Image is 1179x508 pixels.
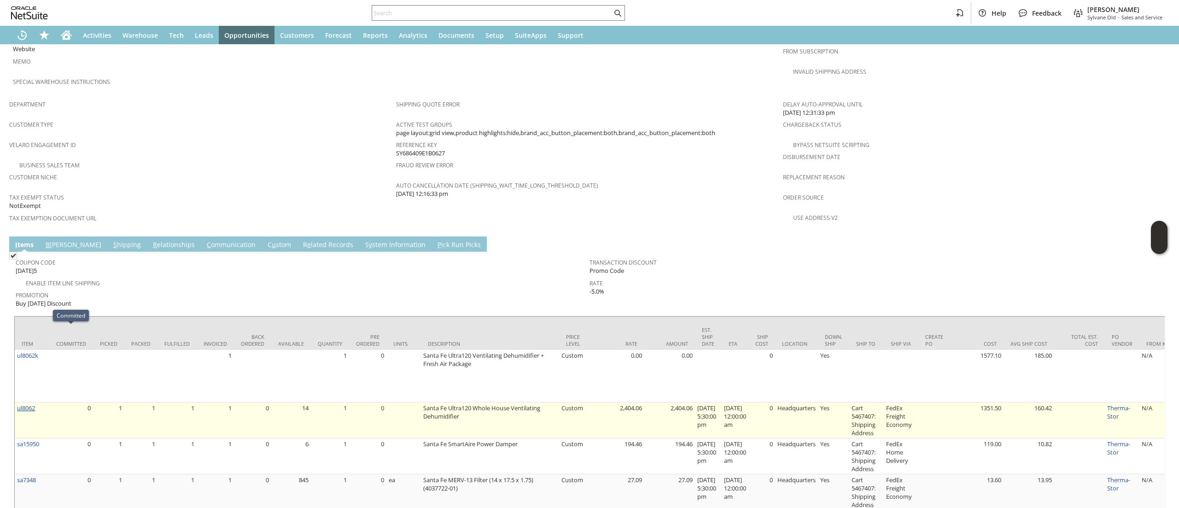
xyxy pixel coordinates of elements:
td: 0 [349,350,386,402]
div: Units [393,340,414,347]
td: 0 [748,350,775,402]
td: [DATE] 12:00:00 am [722,402,748,438]
td: 0 [234,402,271,438]
span: I [15,240,18,249]
td: Headquarters [775,402,818,438]
span: C [207,240,211,249]
a: Customer Niche [9,173,57,181]
td: 6 [271,438,311,474]
span: e [307,240,311,249]
a: Transaction Discount [589,259,657,266]
td: 0.00 [594,350,644,402]
a: Recent Records [11,26,33,44]
span: Support [558,31,584,40]
a: Items [13,240,36,250]
td: [DATE] 5:30:00 pm [695,402,722,438]
td: 1 [158,402,197,438]
div: Location [782,340,811,347]
td: 0 [49,438,93,474]
div: Price Level [566,333,587,347]
td: 1 [197,402,234,438]
a: Activities [77,26,117,44]
div: Ship Cost [755,333,768,347]
td: 1 [124,438,158,474]
div: Description [428,340,552,347]
div: Avg Ship Cost [1010,340,1047,347]
div: Quantity [318,340,342,347]
td: 0 [234,438,271,474]
a: System Information [363,240,428,250]
td: 0 [748,438,775,474]
td: 194.46 [594,438,644,474]
span: Promo Code [589,266,624,275]
span: Leads [195,31,213,40]
input: Search [372,7,612,18]
span: u [272,240,276,249]
a: Tax Exempt Status [9,194,64,201]
a: Reports [357,26,393,44]
div: Item [22,340,42,347]
span: R [153,240,157,249]
span: SuiteApps [515,31,547,40]
a: Analytics [393,26,433,44]
a: Chargeback Status [783,121,841,129]
td: 1 [311,402,349,438]
td: Cart 5467407: Shipping Address [849,438,884,474]
td: 1577.10 [953,350,1004,402]
td: Yes [818,350,849,402]
span: Opportunities [224,31,269,40]
a: Customer Type [9,121,53,129]
span: Activities [83,31,111,40]
span: [PERSON_NAME] [1087,5,1162,14]
span: SY686409E1B0627 [396,149,445,158]
iframe: Click here to launch Oracle Guided Learning Help Panel [1151,221,1167,254]
span: Feedback [1032,9,1062,18]
a: Disbursement Date [783,153,840,161]
td: 2,404.06 [644,402,695,438]
a: Related Records [301,240,356,250]
div: ETA [729,340,741,347]
td: 0 [748,402,775,438]
svg: Shortcuts [39,30,50,41]
td: 0 [349,402,386,438]
td: Santa Fe Ultra120 Ventilating Dehumidifier + Fresh Air Package [421,350,559,402]
a: Relationships [151,240,197,250]
a: Memo [13,58,30,65]
span: Documents [438,31,474,40]
td: Custom [559,350,594,402]
td: 1 [124,402,158,438]
div: Amount [651,340,688,347]
span: -5.0% [589,287,604,296]
a: Reference Key [396,141,437,149]
div: Pre Ordered [356,333,379,347]
div: Est. Ship Date [702,326,715,347]
a: Pick Run Picks [435,240,483,250]
td: Santa Fe SmartAire Power Damper [421,438,559,474]
a: Department [9,100,46,108]
span: Warehouse [123,31,158,40]
a: Therma-Stor [1107,476,1130,492]
div: Total Est. Cost [1061,333,1098,347]
a: Business Sales Team [19,161,80,169]
a: Documents [433,26,480,44]
a: Order Source [783,194,824,201]
svg: Search [612,7,623,18]
span: Help [992,9,1006,18]
span: P [438,240,441,249]
td: 1 [158,438,197,474]
a: Home [55,26,77,44]
svg: logo [11,6,48,19]
a: Therma-Stor [1107,440,1130,456]
span: Sylvane Old [1087,14,1116,21]
a: Coupon Code [16,259,56,266]
a: Bypass NetSuite Scripting [793,141,870,149]
span: Analytics [399,31,427,40]
td: [DATE] 12:00:00 am [722,438,748,474]
span: S [113,240,117,249]
td: 0 [49,402,93,438]
a: From Subscription [783,47,838,55]
td: 160.42 [1004,402,1054,438]
span: Forecast [325,31,352,40]
td: Headquarters [775,438,818,474]
div: Picked [100,340,117,347]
